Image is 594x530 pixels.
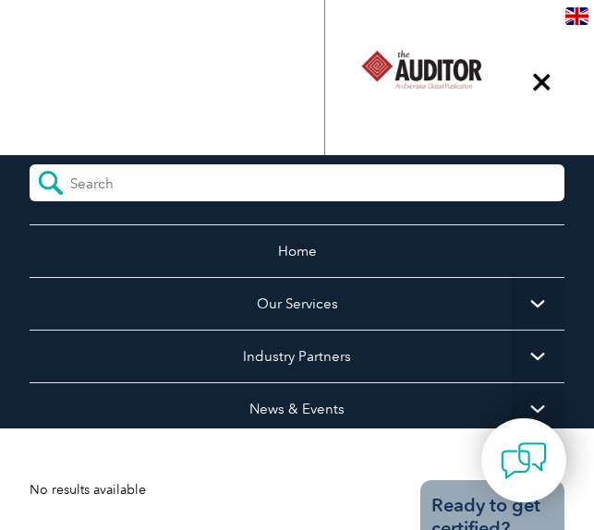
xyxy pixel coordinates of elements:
input: Submit [30,164,70,201]
img: en [565,7,588,25]
img: contact-chat.png [501,438,547,484]
div: No results available [30,480,404,500]
a: Home [30,224,564,277]
a: News & Events [30,382,564,435]
input: Search [70,164,235,192]
a: Our Services [30,277,564,330]
a: Industry Partners [30,330,564,382]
